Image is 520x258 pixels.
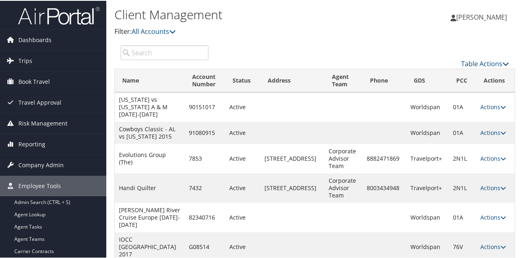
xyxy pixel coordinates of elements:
th: Agent Team [325,68,363,92]
span: Dashboards [18,29,52,49]
span: Reporting [18,133,45,154]
td: Active [225,173,260,202]
td: 8882471869 [363,143,406,173]
td: Active [225,202,260,231]
td: 01A [449,121,476,143]
th: Address [260,68,325,92]
a: Actions [480,242,506,250]
th: Account Number: activate to sort column ascending [185,68,225,92]
th: GDS [406,68,449,92]
td: Worldspan [406,121,449,143]
td: Worldspan [406,92,449,121]
td: Travelport+ [406,173,449,202]
td: [STREET_ADDRESS] [260,173,325,202]
a: All Accounts [132,26,176,35]
a: Actions [480,213,506,220]
td: 7432 [185,173,225,202]
td: Cowboys Classic - AL vs [US_STATE] 2015 [115,121,185,143]
span: [PERSON_NAME] [456,12,507,21]
td: 8003434948 [363,173,406,202]
span: Book Travel [18,71,50,91]
td: Worldspan [406,202,449,231]
td: 01A [449,202,476,231]
input: Search [121,45,208,59]
a: [PERSON_NAME] [451,4,515,29]
td: 2N1L [449,143,476,173]
th: PCC [449,68,476,92]
a: Actions [480,154,506,162]
td: Corporate Advisor Team [325,173,363,202]
th: Status: activate to sort column ascending [225,68,260,92]
a: Table Actions [461,58,509,67]
td: Active [225,121,260,143]
td: Travelport+ [406,143,449,173]
a: Actions [480,102,506,110]
a: Actions [480,183,506,191]
td: [STREET_ADDRESS] [260,143,325,173]
td: 90151017 [185,92,225,121]
th: Name: activate to sort column descending [115,68,185,92]
span: Company Admin [18,154,64,175]
td: Active [225,92,260,121]
td: [PERSON_NAME] River Cruise Europe [DATE]-[DATE] [115,202,185,231]
th: Actions [476,68,515,92]
td: Evolutions Group (The) [115,143,185,173]
th: Phone [363,68,406,92]
td: Active [225,143,260,173]
td: [US_STATE] vs [US_STATE] A & M [DATE]-[DATE] [115,92,185,121]
p: Filter: [114,26,381,36]
td: 91080915 [185,121,225,143]
td: Corporate Advisor Team [325,143,363,173]
td: 82340716 [185,202,225,231]
span: Employee Tools [18,175,61,195]
td: 7853 [185,143,225,173]
span: Risk Management [18,112,67,133]
td: 01A [449,92,476,121]
td: Handi Quilter [115,173,185,202]
h1: Client Management [114,5,381,22]
td: 2N1L [449,173,476,202]
span: Travel Approval [18,92,61,112]
a: Actions [480,128,506,136]
img: airportal-logo.png [18,5,100,25]
span: Trips [18,50,32,70]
